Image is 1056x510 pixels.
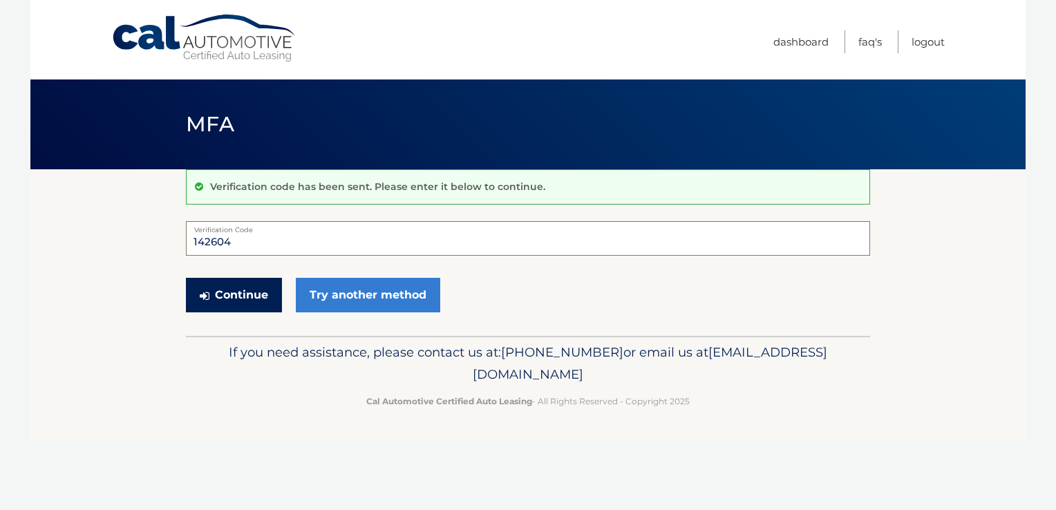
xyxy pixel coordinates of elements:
span: MFA [186,111,234,137]
span: [PHONE_NUMBER] [501,344,623,360]
a: Logout [912,30,945,53]
span: [EMAIL_ADDRESS][DOMAIN_NAME] [473,344,827,382]
input: Verification Code [186,221,870,256]
p: Verification code has been sent. Please enter it below to continue. [210,180,545,193]
a: Dashboard [773,30,829,53]
button: Continue [186,278,282,312]
a: Try another method [296,278,440,312]
label: Verification Code [186,221,870,232]
a: Cal Automotive [111,14,298,63]
strong: Cal Automotive Certified Auto Leasing [366,396,532,406]
p: - All Rights Reserved - Copyright 2025 [195,394,861,408]
a: FAQ's [858,30,882,53]
p: If you need assistance, please contact us at: or email us at [195,341,861,386]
